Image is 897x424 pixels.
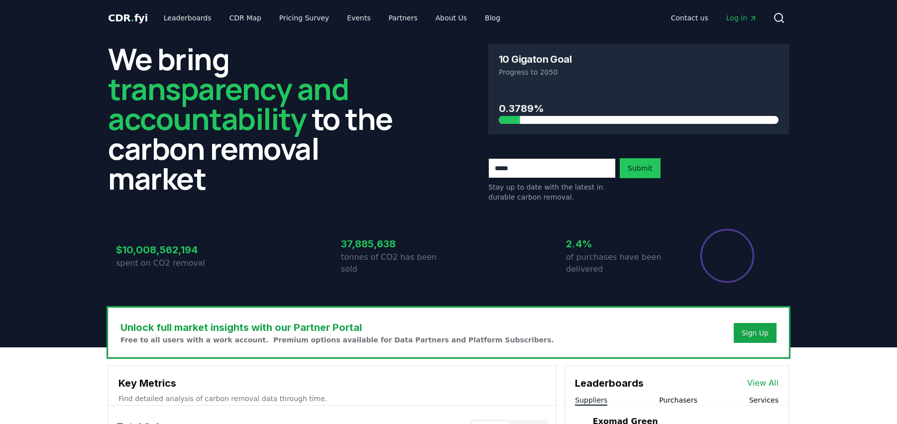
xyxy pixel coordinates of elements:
h3: 2.4% [566,236,673,251]
nav: Main [156,9,508,27]
h3: Key Metrics [118,376,546,391]
button: Submit [620,158,661,178]
p: of purchases have been delivered [566,251,673,275]
div: Percentage of sales delivered [699,228,755,284]
a: Sign Up [742,328,769,338]
a: CDR.fyi [108,11,148,25]
a: CDR Map [222,9,269,27]
h3: Unlock full market insights with our Partner Portal [120,320,554,335]
span: Log in [726,13,757,23]
button: Services [749,395,779,405]
p: Stay up to date with the latest in durable carbon removal. [488,182,616,202]
a: Pricing Survey [271,9,337,27]
a: About Us [428,9,475,27]
a: Contact us [663,9,716,27]
button: Suppliers [575,395,607,405]
h3: 0.3789% [499,101,779,116]
span: transparency and accountability [108,68,348,139]
span: . [131,12,134,24]
h3: $10,008,562,194 [116,242,224,257]
a: View All [747,377,779,389]
h2: We bring to the carbon removal market [108,44,409,193]
p: Progress to 2050 [499,67,779,77]
p: spent on CO2 removal [116,257,224,269]
h3: 10 Gigaton Goal [499,54,571,64]
a: Leaderboards [156,9,220,27]
a: Blog [477,9,508,27]
p: Find detailed analysis of carbon removal data through time. [118,394,546,404]
a: Events [339,9,378,27]
button: Sign Up [734,323,777,343]
nav: Main [663,9,765,27]
a: Log in [718,9,765,27]
button: Purchasers [659,395,697,405]
a: Partners [381,9,426,27]
h3: Leaderboards [575,376,644,391]
h3: 37,885,638 [341,236,448,251]
p: tonnes of CO2 has been sold [341,251,448,275]
span: CDR fyi [108,12,148,24]
p: Free to all users with a work account. Premium options available for Data Partners and Platform S... [120,335,554,345]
